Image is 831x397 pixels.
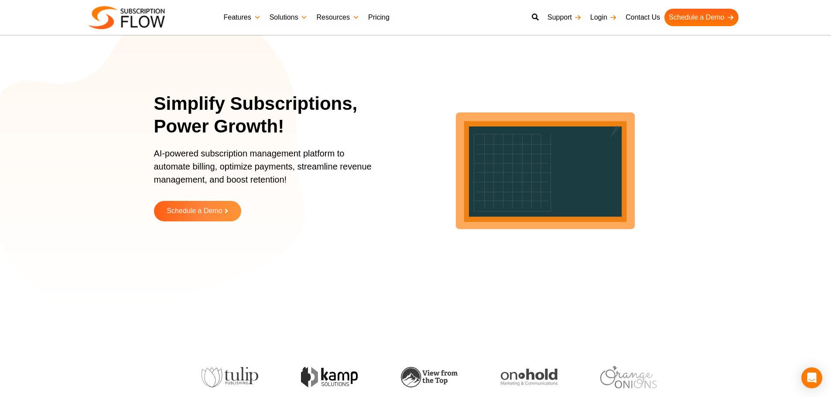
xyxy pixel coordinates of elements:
h1: Simplify Subscriptions, Power Growth! [154,92,392,138]
a: Schedule a Demo [664,9,738,26]
a: Solutions [265,9,312,26]
a: Features [219,9,265,26]
img: view-from-the-top [400,367,457,387]
a: Resources [312,9,363,26]
a: Pricing [364,9,394,26]
img: kamp-solution [301,367,357,387]
span: Schedule a Demo [167,207,222,215]
div: Open Intercom Messenger [801,367,822,388]
img: onhold-marketing [500,369,557,386]
a: Schedule a Demo [154,201,241,221]
a: Login [586,9,621,26]
a: Contact Us [621,9,664,26]
a: Support [543,9,586,26]
img: Subscriptionflow [89,6,165,29]
img: tulip-publishing [201,367,258,388]
img: orange-onions [600,366,657,388]
p: AI-powered subscription management platform to automate billing, optimize payments, streamline re... [154,147,381,195]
